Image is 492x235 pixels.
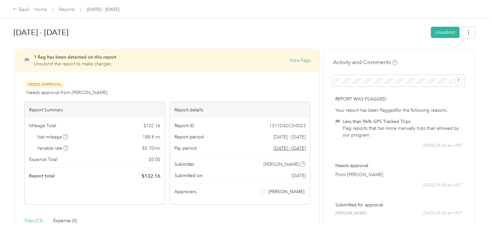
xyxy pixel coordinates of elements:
[333,58,397,66] h4: Activity and Comments
[24,217,43,224] div: Trips (23)
[456,199,492,235] iframe: Everlance-gr Chat Button Frame
[269,122,305,129] span: 1311D42C5-0023
[273,145,305,152] span: Go to pay period
[423,183,462,188] span: [DATE] 09:08 am MDT
[263,161,299,168] span: [PERSON_NAME]
[423,211,462,216] span: [DATE] 09:08 am MDT
[335,96,462,102] p: Report was flagged
[143,122,160,129] span: $ 132.16
[431,27,459,38] button: Unsubmit
[335,162,462,169] p: Needs approval
[37,134,68,140] span: Net mileage
[174,172,202,179] span: Submitted on
[29,156,57,163] span: Expense Total
[26,89,107,96] span: Needs approval from [PERSON_NAME]
[423,143,462,149] span: [DATE] 09:08 am MDT
[29,122,56,129] span: Mileage Total
[289,57,310,64] button: View flags
[174,188,196,195] span: Approvers
[142,145,160,152] span: $ 0.70 / mi
[59,7,75,12] a: Reports
[34,7,47,12] a: Home
[342,125,462,138] div: Flag reports that has more manually trips than allowed by our program.
[335,171,462,178] p: From [PERSON_NAME]
[143,134,160,140] span: 188.8 mi
[29,173,55,179] span: Report total
[174,145,197,152] span: Pay period
[335,202,462,208] p: Submitted for approval
[24,81,65,88] span: Needs Approval
[170,102,310,118] div: Report details
[342,118,462,125] div: Less than 96% GPS Tracked Trips
[335,107,462,114] div: Your report has been flagged for the following reasons:
[13,6,30,14] div: Back
[291,172,305,179] span: [DATE]
[174,122,194,129] span: Report ID
[149,156,160,163] span: $ 0.00
[142,172,160,180] span: $ 132.16
[335,211,367,216] span: [PERSON_NAME]
[34,61,116,67] p: Unsubmit the report to make changes
[87,6,119,13] span: [DATE] - [DATE]
[269,188,304,195] span: [PERSON_NAME]
[174,134,204,140] span: Report period
[37,145,69,152] span: Variable rate
[14,25,426,40] h1: Aug 1 - 31, 2025
[53,217,77,224] div: Expense (0)
[273,134,305,140] span: [DATE] - [DATE]
[25,102,165,118] div: Report Summary
[34,54,116,60] span: 1 flag has been detected on this report
[174,161,194,168] span: Submitter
